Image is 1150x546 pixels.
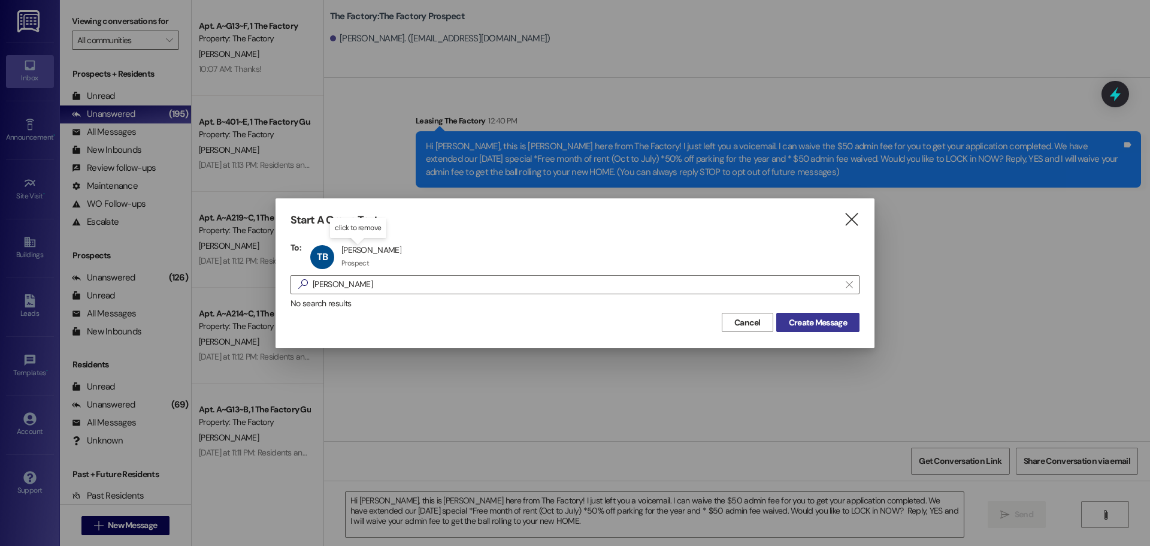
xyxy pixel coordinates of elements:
[341,245,401,255] div: [PERSON_NAME]
[722,313,773,332] button: Cancel
[341,258,369,268] div: Prospect
[293,278,313,291] i: 
[290,242,301,253] h3: To:
[317,251,328,263] span: TB
[840,276,859,294] button: Clear text
[313,276,840,293] input: Search for any contact or apartment
[734,316,761,329] span: Cancel
[335,223,381,233] p: click to remove
[846,280,852,289] i: 
[776,313,860,332] button: Create Message
[290,213,378,227] h3: Start A Group Text
[290,297,860,310] div: No search results
[843,213,860,226] i: 
[789,316,847,329] span: Create Message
